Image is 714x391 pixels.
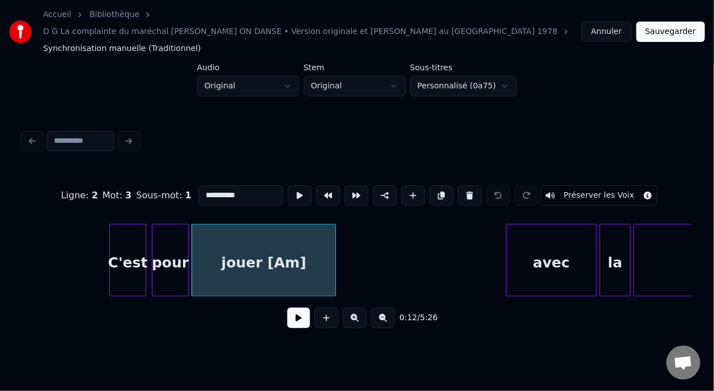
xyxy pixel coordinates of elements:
[581,22,631,42] button: Annuler
[197,63,299,71] label: Audio
[43,26,558,37] a: D G La complainte du maréchal [PERSON_NAME] ON DANSE • Version originale et [PERSON_NAME] au [GEO...
[43,9,581,54] nav: breadcrumb
[399,312,417,324] span: 0:12
[666,346,700,380] div: Ouvrir le chat
[304,63,406,71] label: Stem
[103,189,132,202] div: Mot :
[90,9,139,20] a: Bibliothèque
[9,20,32,43] img: youka
[410,63,517,71] label: Sous-titres
[420,312,437,324] span: 5:26
[61,189,98,202] div: Ligne :
[399,312,427,324] div: /
[125,190,131,201] span: 3
[636,22,705,42] button: Sauvegarder
[185,190,192,201] span: 1
[43,9,71,20] a: Accueil
[136,189,191,202] div: Sous-mot :
[43,43,201,54] span: Synchronisation manuelle (Traditionnel)
[92,190,98,201] span: 2
[541,185,658,206] button: Toggle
